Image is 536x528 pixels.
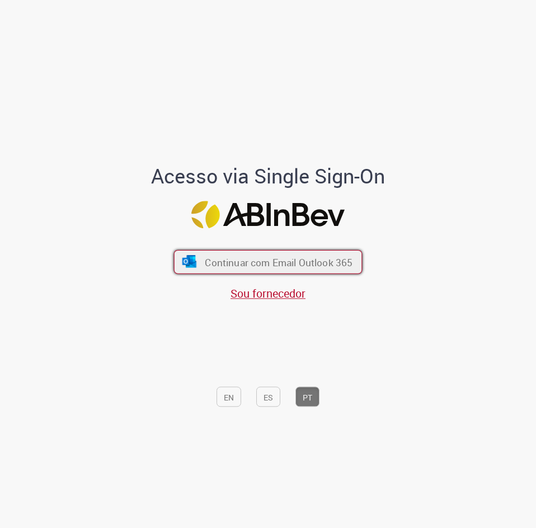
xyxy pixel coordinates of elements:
font: Acesso via Single Sign-On [151,162,385,189]
font: ES [264,392,273,403]
font: EN [224,392,234,403]
font: PT [303,392,312,403]
img: ícone Azure/Microsoft 360 [181,256,198,268]
button: PT [295,387,319,407]
font: Continuar com Email Outlook 365 [205,256,352,269]
button: ícone Azure/Microsoft 360 Continuar com Email Outlook 365 [174,250,363,274]
button: ES [256,387,280,407]
img: Logotipo ABInBev [191,201,345,228]
a: Sou fornecedor [231,286,305,301]
button: EN [217,387,241,407]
